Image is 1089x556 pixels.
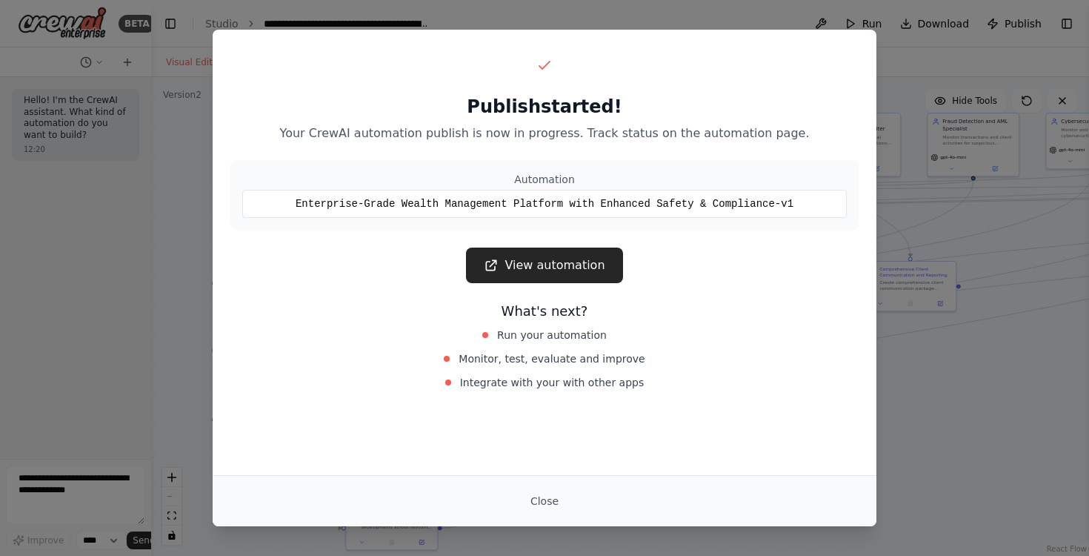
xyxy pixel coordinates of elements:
[242,172,847,187] div: Automation
[519,488,570,514] button: Close
[230,125,859,142] p: Your CrewAI automation publish is now in progress. Track status on the automation page.
[497,328,607,342] span: Run your automation
[230,95,859,119] h2: Publish started!
[242,190,847,218] div: Enterprise-Grade Wealth Management Platform with Enhanced Safety & Compliance-v1
[459,351,645,366] span: Monitor, test, evaluate and improve
[460,375,645,390] span: Integrate with your with other apps
[230,301,859,322] h3: What's next?
[466,248,622,283] a: View automation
